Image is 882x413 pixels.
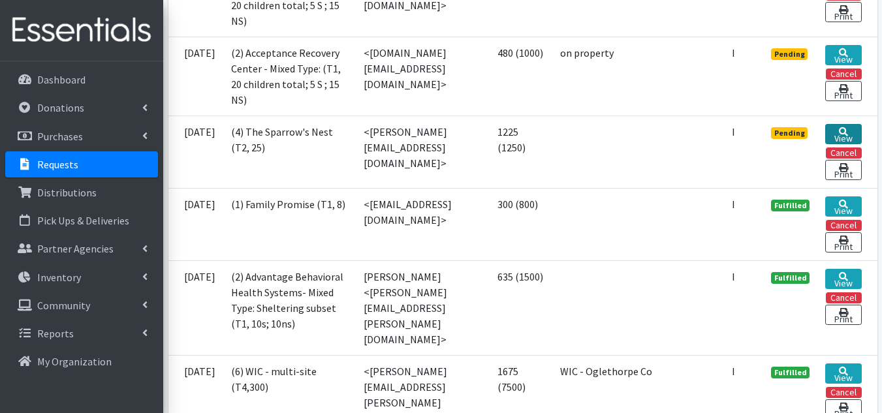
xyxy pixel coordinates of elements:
p: Dashboard [37,73,86,86]
a: Donations [5,95,158,121]
a: Print [825,81,861,101]
a: Reports [5,320,158,346]
a: View [825,45,861,65]
a: Community [5,292,158,318]
button: Cancel [826,292,862,303]
img: HumanEssentials [5,8,158,52]
abbr: Individual [732,270,735,283]
span: Fulfilled [771,367,810,378]
p: Inventory [37,271,81,284]
abbr: Individual [732,46,735,59]
td: on property [552,37,724,115]
td: <[EMAIL_ADDRESS][DOMAIN_NAME]> [356,188,490,260]
a: Print [825,232,861,252]
span: Fulfilled [771,272,810,284]
td: (2) Acceptance Recovery Center - Mixed Type: (T1, 20 children total; 5 S ; 15 NS) [223,37,356,115]
a: Print [825,305,861,325]
a: Partner Agencies [5,236,158,262]
p: Requests [37,158,78,171]
td: (2) Advantage Behavioral Health Systems- Mixed Type: Sheltering subset (T1, 10s; 10ns) [223,260,356,355]
p: Partner Agencies [37,242,114,255]
abbr: Individual [732,198,735,211]
td: 635 (1500) [490,260,552,355]
a: Distributions [5,179,158,206]
td: [PERSON_NAME] <[PERSON_NAME][EMAIL_ADDRESS][PERSON_NAME][DOMAIN_NAME]> [356,260,490,355]
td: (1) Family Promise (T1, 8) [223,188,356,260]
a: My Organization [5,348,158,375]
button: Cancel [826,69,862,80]
a: Print [825,2,861,22]
a: Inventory [5,264,158,290]
td: [DATE] [168,260,223,355]
a: Requests [5,151,158,177]
p: Community [37,299,90,312]
td: 300 (800) [490,188,552,260]
abbr: Individual [732,365,735,378]
a: View [825,124,861,144]
a: View [825,363,861,384]
span: Pending [771,48,808,60]
p: Purchases [37,130,83,143]
p: My Organization [37,355,112,368]
p: Distributions [37,186,97,199]
td: <[DOMAIN_NAME][EMAIL_ADDRESS][DOMAIN_NAME]> [356,37,490,115]
td: [DATE] [168,115,223,188]
span: Pending [771,127,808,139]
td: (4) The Sparrow's Nest (T2, 25) [223,115,356,188]
a: View [825,269,861,289]
abbr: Individual [732,125,735,138]
p: Pick Ups & Deliveries [37,214,129,227]
a: View [825,196,861,217]
td: 480 (1000) [490,37,552,115]
span: Fulfilled [771,200,810,211]
td: [DATE] [168,37,223,115]
td: [DATE] [168,188,223,260]
a: Purchases [5,123,158,149]
button: Cancel [826,147,862,159]
button: Cancel [826,220,862,231]
a: Dashboard [5,67,158,93]
p: Reports [37,327,74,340]
button: Cancel [826,387,862,398]
a: Pick Ups & Deliveries [5,207,158,234]
td: 1225 (1250) [490,115,552,188]
p: Donations [37,101,84,114]
td: <[PERSON_NAME][EMAIL_ADDRESS][DOMAIN_NAME]> [356,115,490,188]
a: Print [825,160,861,180]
